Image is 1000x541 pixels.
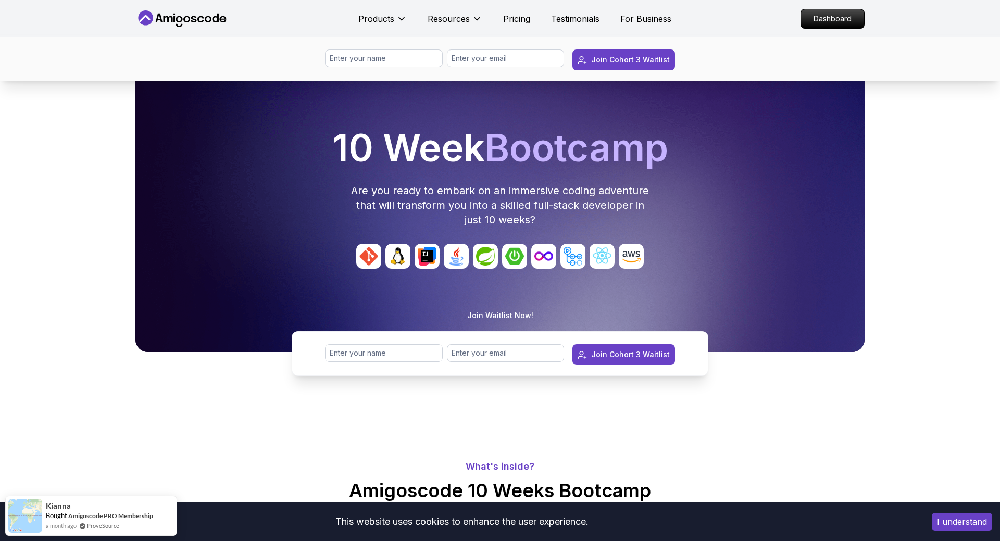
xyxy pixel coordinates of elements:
[473,244,498,269] img: avatar_4
[8,510,916,533] div: This website uses cookies to enhance the user experience.
[8,499,42,533] img: provesource social proof notification image
[935,476,1000,525] iframe: chat widget
[531,244,556,269] img: avatar_6
[801,9,864,28] p: Dashboard
[140,129,860,167] h1: 10 Week
[502,244,527,269] img: avatar_5
[428,12,482,33] button: Resources
[325,344,443,362] input: Enter your name
[485,125,668,170] span: Bootcamp
[358,12,394,25] p: Products
[46,511,67,520] span: Bought
[428,12,470,25] p: Resources
[590,244,615,269] img: avatar_8
[801,9,865,29] a: Dashboard
[87,521,119,530] a: ProveSource
[385,244,410,269] img: avatar_1
[572,49,675,70] button: Join Cohort 3 Waitlist
[467,310,533,321] p: Join Waitlist Now!
[447,344,565,362] input: Enter your email
[350,183,650,227] p: Are you ready to embark on an immersive coding adventure that will transform you into a skilled f...
[325,49,443,67] input: Enter your name
[444,244,469,269] img: avatar_3
[572,344,675,365] button: Join Cohort 3 Waitlist
[46,521,77,530] span: a month ago
[447,49,565,67] input: Enter your email
[415,244,440,269] img: avatar_2
[356,244,381,269] img: avatar_0
[68,512,153,520] a: Amigoscode PRO Membership
[358,12,407,33] button: Products
[46,501,71,510] span: Kianna
[560,244,585,269] img: avatar_7
[591,55,670,65] div: Join Cohort 3 Waitlist
[551,12,599,25] a: Testimonials
[591,349,670,360] div: Join Cohort 3 Waitlist
[503,12,530,25] a: Pricing
[619,244,644,269] img: avatar_9
[932,513,992,531] button: Accept cookies
[620,12,671,25] a: For Business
